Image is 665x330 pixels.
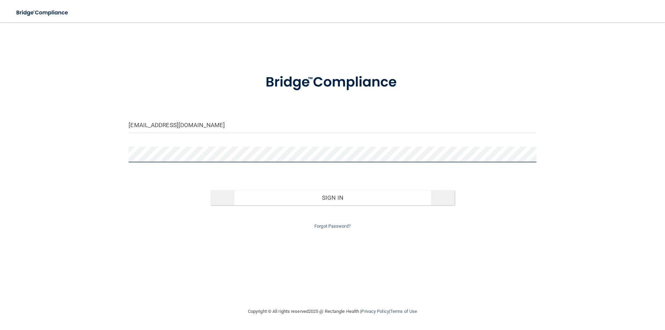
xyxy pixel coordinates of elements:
[129,117,536,133] input: Email
[314,223,351,229] a: Forgot Password?
[205,300,460,323] div: Copyright © All rights reserved 2025 @ Rectangle Health | |
[210,190,455,205] button: Sign In
[390,309,417,314] a: Terms of Use
[10,6,75,20] img: bridge_compliance_login_screen.278c3ca4.svg
[361,309,389,314] a: Privacy Policy
[251,64,414,101] img: bridge_compliance_login_screen.278c3ca4.svg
